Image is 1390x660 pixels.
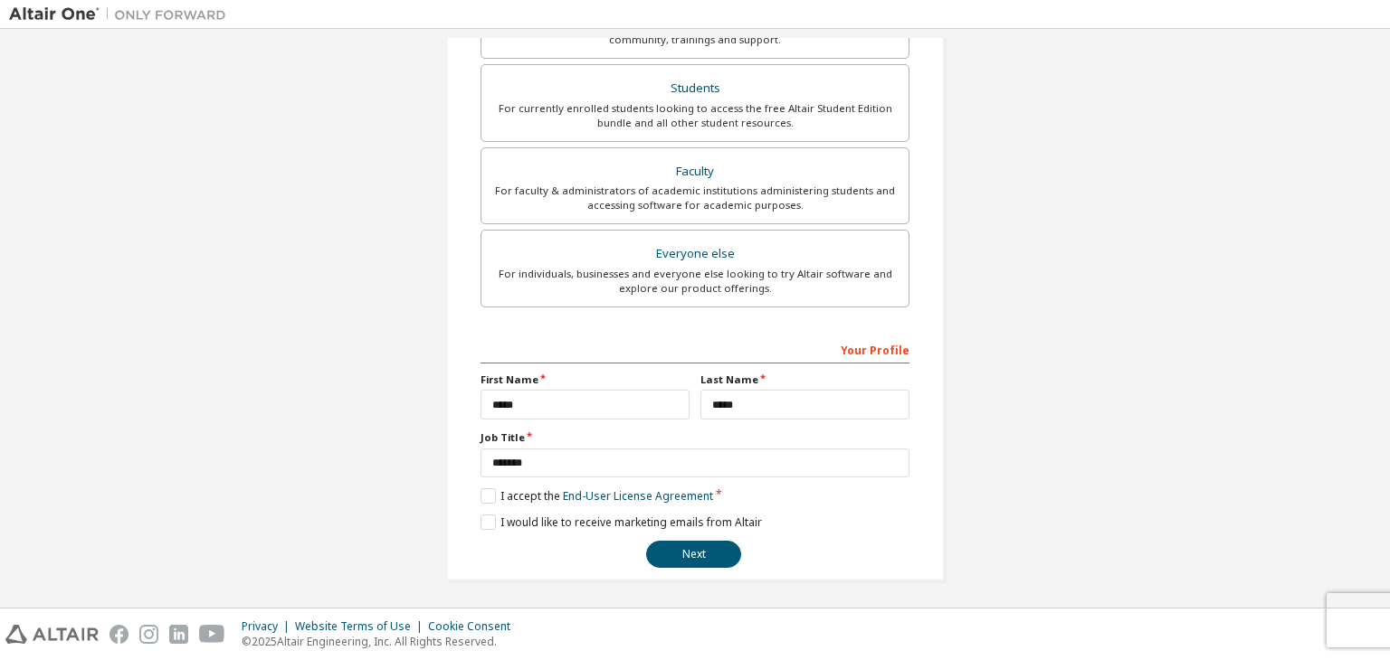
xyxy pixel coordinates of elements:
[242,634,521,649] p: © 2025 Altair Engineering, Inc. All Rights Reserved.
[199,625,225,644] img: youtube.svg
[481,335,909,363] div: Your Profile
[109,625,129,644] img: facebook.svg
[169,625,188,644] img: linkedin.svg
[700,372,909,387] label: Last Name
[9,5,235,24] img: Altair One
[646,541,741,568] button: Next
[481,514,762,530] label: I would like to receive marketing emails from Altair
[492,184,898,212] div: For faculty & administrators of academic institutions administering students and accessing softwa...
[481,372,690,387] label: First Name
[481,488,713,504] label: I accept the
[295,619,428,634] div: Website Terms of Use
[139,625,158,644] img: instagram.svg
[492,76,898,101] div: Students
[492,267,898,296] div: For individuals, businesses and everyone else looking to try Altair software and explore our prod...
[428,619,521,634] div: Cookie Consent
[563,488,713,504] a: End-User License Agreement
[492,241,898,267] div: Everyone else
[242,619,295,634] div: Privacy
[492,101,898,130] div: For currently enrolled students looking to access the free Altair Student Edition bundle and all ...
[481,430,909,445] label: Job Title
[5,625,99,644] img: altair_logo.svg
[492,159,898,184] div: Faculty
